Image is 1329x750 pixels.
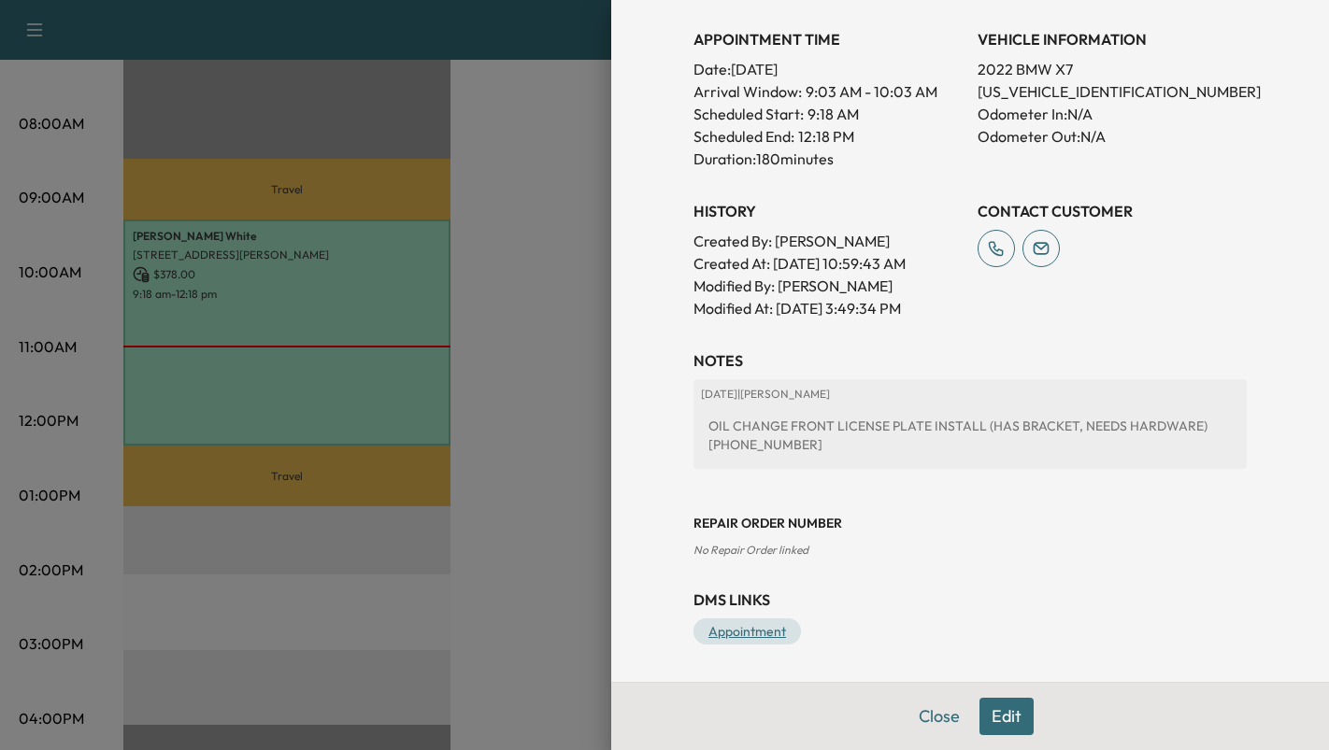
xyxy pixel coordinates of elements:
[978,200,1247,222] h3: CONTACT CUSTOMER
[806,80,937,103] span: 9:03 AM - 10:03 AM
[978,80,1247,103] p: [US_VEHICLE_IDENTIFICATION_NUMBER]
[693,275,963,297] p: Modified By : [PERSON_NAME]
[693,200,963,222] h3: History
[693,297,963,319] p: Modified At : [DATE] 3:49:34 PM
[693,588,1247,611] h3: DMS Links
[978,28,1247,50] h3: VEHICLE INFORMATION
[701,387,1239,402] p: [DATE] | [PERSON_NAME]
[978,58,1247,80] p: 2022 BMW X7
[693,148,963,170] p: Duration: 180 minutes
[693,230,963,252] p: Created By : [PERSON_NAME]
[798,125,854,148] p: 12:18 PM
[979,698,1034,735] button: Edit
[978,125,1247,148] p: Odometer Out: N/A
[693,543,808,557] span: No Repair Order linked
[693,618,801,644] a: Appointment
[807,103,859,125] p: 9:18 AM
[693,58,963,80] p: Date: [DATE]
[693,103,804,125] p: Scheduled Start:
[907,698,972,735] button: Close
[693,252,963,275] p: Created At : [DATE] 10:59:43 AM
[701,409,1239,461] div: OIL CHANGE FRONT LICENSE PLATE INSTALL (HAS BRACKET, NEEDS HARDWARE) [PHONE_NUMBER]
[693,349,1247,372] h3: NOTES
[693,514,1247,532] h3: Repair Order number
[693,80,963,103] p: Arrival Window:
[693,28,963,50] h3: APPOINTMENT TIME
[693,125,794,148] p: Scheduled End:
[978,103,1247,125] p: Odometer In: N/A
